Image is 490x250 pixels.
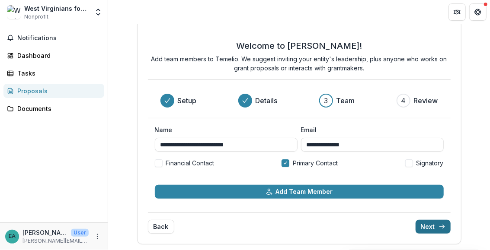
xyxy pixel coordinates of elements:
[3,66,104,80] a: Tasks
[22,228,67,237] p: [PERSON_NAME]
[71,229,89,237] p: User
[148,220,174,234] button: Back
[166,158,215,168] span: Financial Contact
[148,54,451,73] p: Add team members to Temelio. We suggest inviting your entity's leadership, plus anyone who works ...
[22,237,89,245] p: [PERSON_NAME][EMAIL_ADDRESS][DOMAIN_NAME]
[301,125,439,134] label: Email
[155,125,292,134] label: Name
[155,185,444,199] button: Add Team Member
[92,231,102,242] button: More
[178,95,197,106] h3: Setup
[401,95,406,106] div: 4
[236,41,362,51] h2: Welcome to [PERSON_NAME]!
[9,234,16,239] div: Ellen Allen
[24,4,89,13] div: West Virginians for Affordable Healthcare
[469,3,487,21] button: Get Help
[3,31,104,45] button: Notifications
[3,84,104,98] a: Proposals
[24,13,48,21] span: Nonprofit
[7,5,21,19] img: West Virginians for Affordable Healthcare
[17,35,101,42] span: Notifications
[414,95,438,106] h3: Review
[336,95,355,106] h3: Team
[416,158,444,168] span: Signatory
[416,220,451,234] button: Next
[448,3,466,21] button: Partners
[256,95,278,106] h3: Details
[3,48,104,63] a: Dashboard
[17,104,97,113] div: Documents
[17,51,97,60] div: Dashboard
[92,3,104,21] button: Open entity switcher
[17,69,97,78] div: Tasks
[324,95,328,106] div: 3
[17,86,97,95] div: Proposals
[160,94,438,108] div: Progress
[293,158,338,168] span: Primary Contact
[3,101,104,116] a: Documents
